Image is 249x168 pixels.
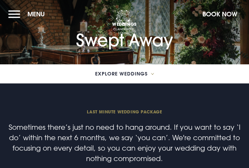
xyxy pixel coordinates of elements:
[199,7,241,22] button: Book Now
[113,10,134,34] img: Clandeboye Lodge
[8,109,241,114] span: Last minute wedding package
[8,122,241,163] p: Sometimes there’s just no need to hang around. If you want to say ‘I do’ within the next 6 months...
[76,21,173,27] span: Weddings
[27,10,45,18] span: Menu
[8,7,48,22] button: Menu
[95,71,148,76] span: Explore Weddings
